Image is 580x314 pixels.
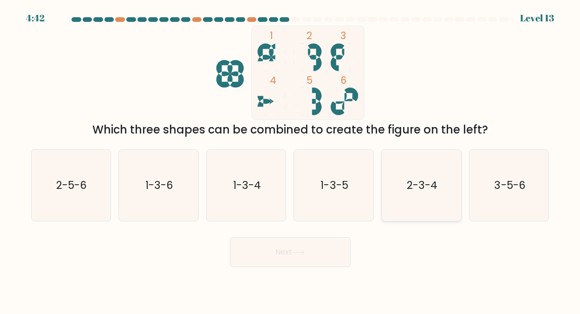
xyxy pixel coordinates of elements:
[340,29,345,42] tspan: 3
[233,178,261,193] text: 1-3-4
[407,178,437,193] text: 2-3-4
[26,11,45,25] div: 4:42
[37,121,544,138] div: Which three shapes can be combined to create the figure on the left?
[230,237,351,267] button: Next
[306,29,312,42] tspan: 2
[340,73,346,87] tspan: 6
[306,73,312,87] tspan: 5
[270,73,276,87] tspan: 4
[520,11,554,25] div: Level 13
[145,178,173,193] text: 1-3-6
[270,29,273,42] tspan: 1
[494,178,525,193] text: 3-5-6
[56,178,87,193] text: 2-5-6
[321,178,348,193] text: 1-3-5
